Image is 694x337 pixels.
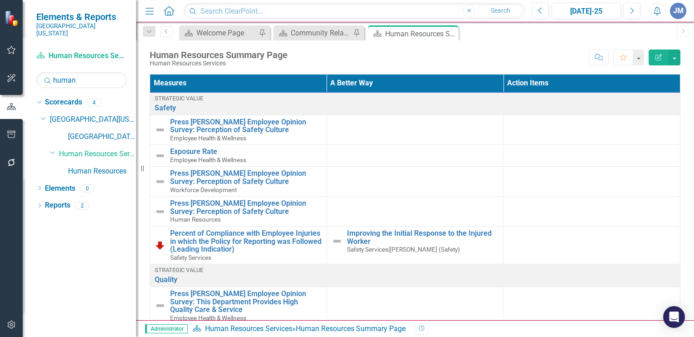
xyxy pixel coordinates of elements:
img: ClearPoint Strategy [5,10,20,26]
a: Community Relations Dashboard [276,27,351,39]
div: Community Relations Dashboard [291,27,351,39]
a: Welcome Page [181,27,256,39]
span: Search [491,7,510,14]
td: Double-Click to Edit Right Click for Context Menu [150,167,327,197]
img: Not Defined [155,176,166,187]
a: Human Resources Services [36,51,127,61]
img: Not Defined [155,206,166,217]
td: Double-Click to Edit Right Click for Context Menu [150,92,680,115]
small: [GEOGRAPHIC_DATA][US_STATE] [36,22,127,37]
button: Search [478,5,523,17]
a: Reports [45,200,70,211]
a: Improving the Initial Response to the Injured Worker [347,229,499,245]
span: Safety Services [170,254,211,261]
input: Search ClearPoint... [184,3,525,19]
a: Press [PERSON_NAME] Employee Opinion Survey: This Department Provides High Quality Care & Service [170,290,322,314]
div: [DATE]-25 [555,6,618,17]
a: Safety [155,104,675,112]
img: Not Defined [155,124,166,135]
a: Quality [155,276,675,284]
input: Search Below... [36,72,127,88]
span: Administrator [145,324,188,333]
div: Human Resources Summary Page [296,324,406,333]
div: Strategic Value [155,267,675,273]
a: [GEOGRAPHIC_DATA] [68,132,136,142]
td: Double-Click to Edit Right Click for Context Menu [150,115,327,145]
div: Strategic Value [155,95,675,102]
a: Human Resources [68,166,136,177]
a: Press [PERSON_NAME] Employee Opinion Survey: Perception of Safety Culture [170,199,322,215]
span: Human Resources [170,216,221,223]
td: Double-Click to Edit Right Click for Context Menu [150,145,327,167]
td: Double-Click to Edit Right Click for Context Menu [327,227,503,264]
img: Not Defined [155,150,166,161]
a: Press [PERSON_NAME] Employee Opinion Survey: Perception of Safety Culture [170,169,322,185]
a: [GEOGRAPHIC_DATA][US_STATE] [50,114,136,125]
a: Press [PERSON_NAME] Employee Opinion Survey: Perception of Safety Culture [170,118,322,134]
div: Open Intercom Messenger [663,306,685,328]
span: | [388,246,390,253]
img: Below Plan [155,240,166,251]
button: [DATE]-25 [552,3,621,19]
span: Safety Services [347,246,388,253]
a: Human Resources Services [205,324,292,333]
div: » [192,324,408,334]
div: Human Resources Summary Page [150,50,288,60]
span: Employee Health & Wellness [170,156,246,164]
button: JM [670,3,686,19]
a: Scorecards [45,97,82,108]
img: Not Defined [332,236,342,247]
small: [PERSON_NAME] (Safety) [347,246,460,253]
img: Not Defined [155,300,166,311]
div: Human Resources Services [150,60,288,67]
span: Workforce Development [170,186,237,193]
a: Exposure Rate [170,148,322,156]
a: Percent of Compliance with Employee Injuries in which the Policy for Reporting was Followed (Lead... [170,229,322,253]
div: Human Resources Summary Page [385,28,456,40]
td: Double-Click to Edit Right Click for Context Menu [150,264,680,287]
td: Double-Click to Edit Right Click for Context Menu [150,197,327,227]
span: Employee Health & Wellness [170,134,246,142]
a: Elements [45,183,75,194]
td: Double-Click to Edit Right Click for Context Menu [150,227,327,264]
span: Employee Health & Wellness [170,314,246,322]
div: Welcome Page [196,27,256,39]
a: Human Resources Services [59,149,136,159]
div: 2 [75,202,89,209]
td: Double-Click to Edit Right Click for Context Menu [150,287,327,325]
div: 4 [87,99,101,106]
span: Elements & Reports [36,11,127,22]
div: 0 [80,184,94,192]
